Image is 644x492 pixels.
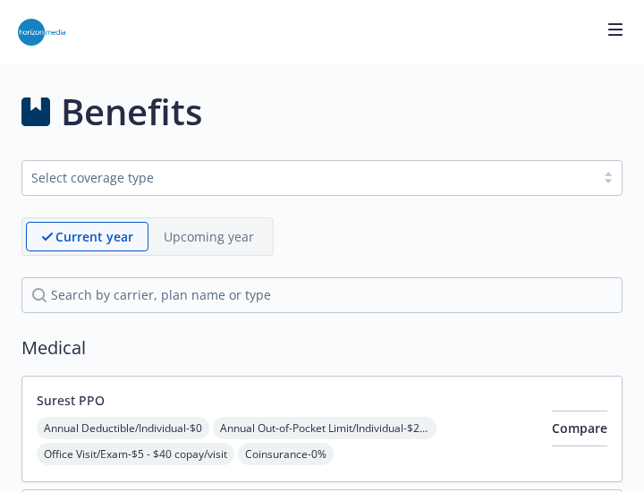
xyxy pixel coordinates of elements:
span: Office Visit/Exam - $5 - $40 copay/visit [37,443,234,465]
p: Current year [55,227,133,246]
span: Annual Deductible/Individual - $0 [37,417,209,439]
span: Coinsurance - 0% [238,443,334,465]
span: Compare [552,420,607,437]
button: Surest PPO [37,391,105,410]
input: search by carrier, plan name or type [21,277,623,313]
p: Upcoming year [164,227,254,246]
div: Select coverage type [31,168,586,187]
h2: Medical [21,335,623,361]
button: Compare [552,411,607,446]
h1: Benefits [61,85,202,139]
span: Annual Out-of-Pocket Limit/Individual - $2,500 [213,417,436,439]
